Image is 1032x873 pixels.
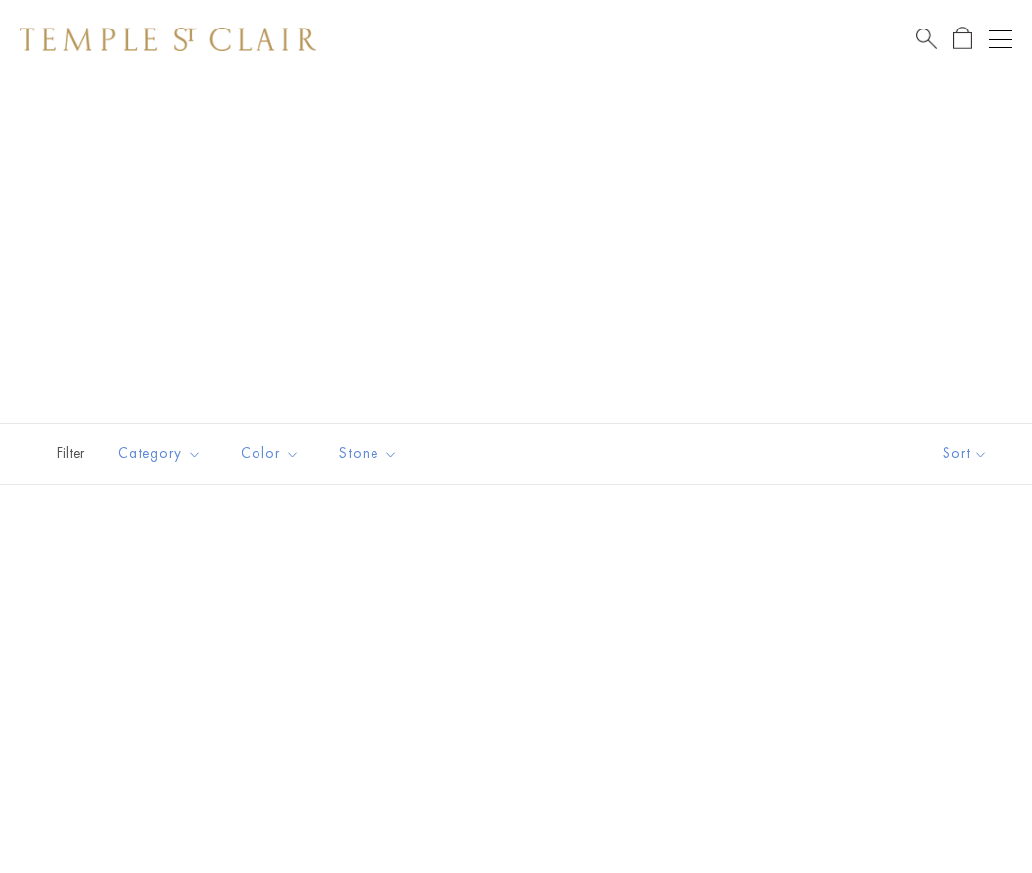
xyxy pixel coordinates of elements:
[231,441,315,466] span: Color
[989,28,1012,51] button: Open navigation
[329,441,413,466] span: Stone
[103,432,216,476] button: Category
[898,424,1032,484] button: Show sort by
[108,441,216,466] span: Category
[916,27,937,51] a: Search
[20,28,316,51] img: Temple St. Clair
[953,27,972,51] a: Open Shopping Bag
[226,432,315,476] button: Color
[324,432,413,476] button: Stone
